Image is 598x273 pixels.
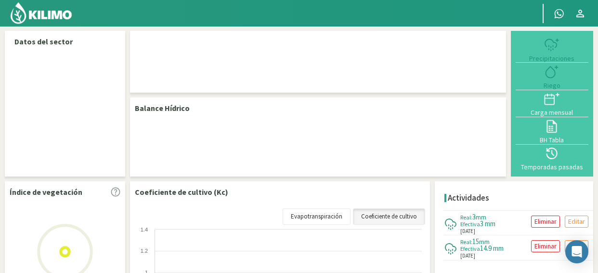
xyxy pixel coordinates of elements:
[141,227,148,232] text: 1.4
[283,208,351,225] a: Evapotranspiración
[460,220,480,228] span: Efectiva
[472,212,476,221] span: 3
[516,63,588,90] button: Riego
[460,245,480,252] span: Efectiva
[568,216,585,227] p: Editar
[353,208,425,225] a: Coeficiente de cultivo
[135,186,228,198] p: Coeficiente de cultivo (Kc)
[141,248,148,254] text: 1.2
[476,213,486,221] span: mm
[460,227,475,235] span: [DATE]
[519,109,585,116] div: Carga mensual
[565,216,588,228] button: Editar
[565,240,588,263] div: Open Intercom Messenger
[14,36,116,47] p: Datos del sector
[10,186,82,198] p: Índice de vegetación
[531,216,560,228] button: Eliminar
[519,55,585,62] div: Precipitaciones
[519,136,585,143] div: BH Tabla
[516,145,588,172] button: Temporadas pasadas
[460,214,472,221] span: Real:
[448,193,489,203] h4: Actividades
[472,237,479,246] span: 15
[460,238,472,246] span: Real:
[516,117,588,144] button: BH Tabla
[460,252,475,260] span: [DATE]
[531,240,560,252] button: Eliminar
[516,90,588,117] button: Carga mensual
[565,240,588,252] button: Editar
[534,241,557,252] p: Eliminar
[10,1,73,25] img: Kilimo
[534,216,557,227] p: Eliminar
[516,36,588,63] button: Precipitaciones
[479,237,490,246] span: mm
[480,244,504,253] span: 14.9 mm
[480,219,495,228] span: 3 mm
[519,82,585,89] div: Riego
[519,164,585,170] div: Temporadas pasadas
[135,102,190,114] p: Balance Hídrico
